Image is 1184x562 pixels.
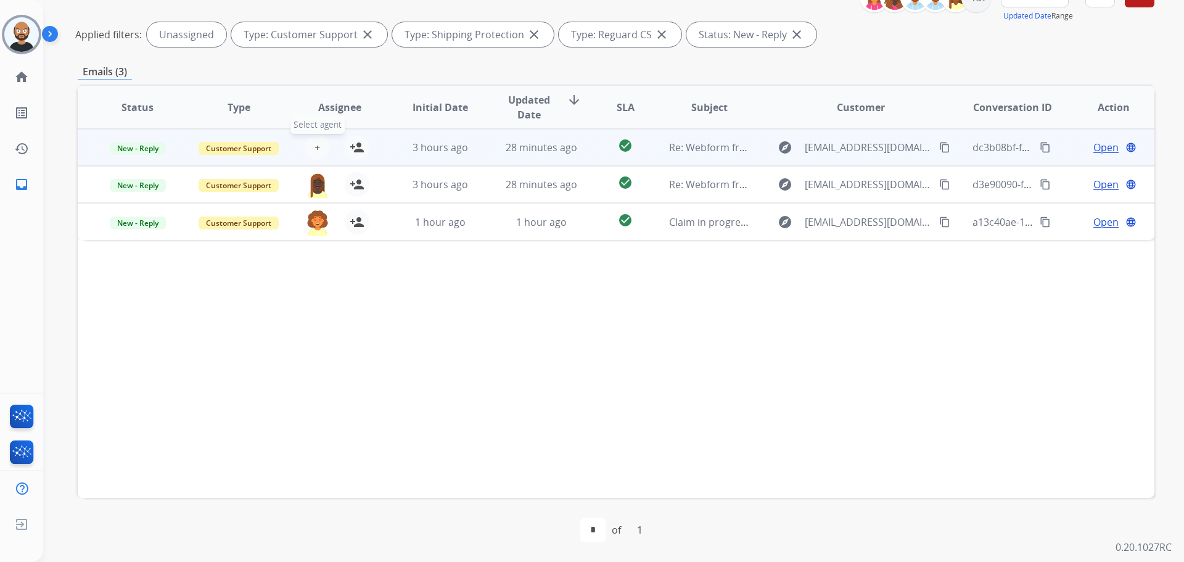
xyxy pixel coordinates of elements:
mat-icon: content_copy [939,217,950,228]
span: 3 hours ago [413,178,468,191]
span: Customer Support [199,179,279,192]
mat-icon: explore [778,177,792,192]
img: agent-avatar [305,210,330,236]
mat-icon: history [14,141,29,156]
p: 0.20.1027RC [1116,540,1172,555]
mat-icon: explore [778,140,792,155]
span: Customer Support [199,142,279,155]
mat-icon: content_copy [1040,179,1051,190]
th: Action [1053,86,1154,129]
div: Type: Customer Support [231,22,387,47]
mat-icon: content_copy [939,179,950,190]
mat-icon: person_add [350,215,364,229]
span: [EMAIL_ADDRESS][DOMAIN_NAME] [805,177,932,192]
span: 28 minutes ago [506,141,577,154]
span: New - Reply [110,179,166,192]
span: Open [1093,215,1119,229]
button: +Select agent [305,135,330,160]
p: Applied filters: [75,27,142,42]
span: [EMAIL_ADDRESS][DOMAIN_NAME] [805,140,932,155]
span: Claim in progress [669,215,750,229]
mat-icon: check_circle [618,138,633,153]
span: New - Reply [110,142,166,155]
mat-icon: explore [778,215,792,229]
span: 1 hour ago [516,215,567,229]
span: Open [1093,140,1119,155]
mat-icon: arrow_downward [567,93,582,107]
mat-icon: close [789,27,804,42]
span: Re: Webform from [EMAIL_ADDRESS][DOMAIN_NAME] on [DATE] [669,178,965,191]
span: Subject [691,100,728,115]
span: Re: Webform from [EMAIL_ADDRESS][DOMAIN_NAME] on [DATE] [669,141,965,154]
span: d3e90090-f20b-4cd2-93d4-4b33fc805795 [972,178,1159,191]
div: of [612,523,621,537]
mat-icon: content_copy [1040,217,1051,228]
mat-icon: close [527,27,541,42]
mat-icon: language [1125,217,1137,228]
span: + [314,140,320,155]
span: 28 minutes ago [506,178,577,191]
div: Unassigned [147,22,226,47]
span: 1 hour ago [415,215,466,229]
mat-icon: check_circle [618,175,633,190]
mat-icon: list_alt [14,105,29,120]
button: Updated Date [1003,11,1051,21]
span: Conversation ID [973,100,1052,115]
p: Emails (3) [78,64,132,80]
mat-icon: close [360,27,375,42]
span: Select agent [290,115,345,134]
mat-icon: home [14,70,29,85]
span: a13c40ae-105c-4416-b4d0-d52daf834405 [972,215,1161,229]
img: avatar [4,17,39,52]
mat-icon: inbox [14,177,29,192]
mat-icon: check_circle [618,213,633,228]
div: 1 [627,518,652,542]
mat-icon: content_copy [1040,142,1051,153]
span: 3 hours ago [413,141,468,154]
span: Assignee [318,100,361,115]
span: Open [1093,177,1119,192]
span: New - Reply [110,217,166,229]
mat-icon: language [1125,179,1137,190]
span: Initial Date [413,100,468,115]
mat-icon: language [1125,142,1137,153]
mat-icon: content_copy [939,142,950,153]
img: agent-avatar [305,172,330,198]
span: Updated Date [501,93,557,122]
span: dc3b08bf-f8d0-460e-b526-818ad93176b6 [972,141,1161,154]
mat-icon: person_add [350,177,364,192]
span: Status [121,100,154,115]
span: [EMAIL_ADDRESS][DOMAIN_NAME] [805,215,932,229]
div: Type: Shipping Protection [392,22,554,47]
span: Type [228,100,250,115]
span: Customer [837,100,885,115]
span: Customer Support [199,217,279,229]
div: Status: New - Reply [686,22,816,47]
mat-icon: close [654,27,669,42]
span: SLA [617,100,635,115]
mat-icon: person_add [350,140,364,155]
div: Type: Reguard CS [559,22,681,47]
span: Range [1003,10,1073,21]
